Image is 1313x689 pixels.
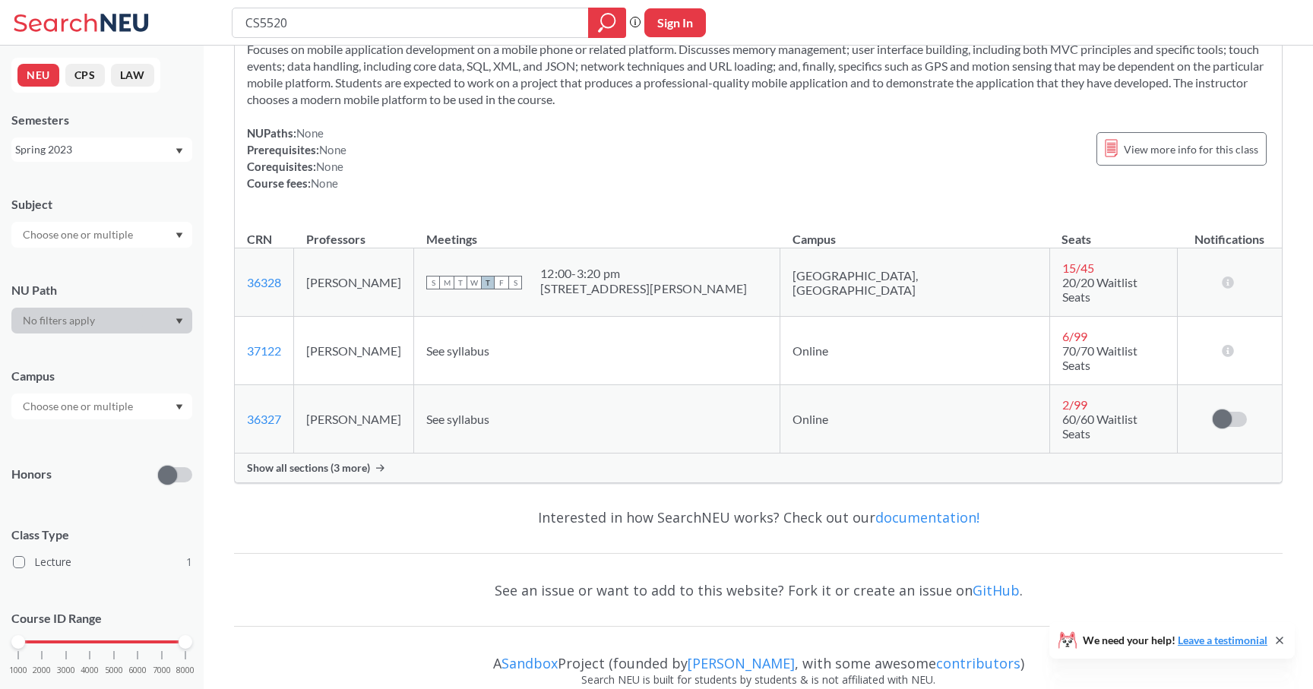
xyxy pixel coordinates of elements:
[15,226,143,244] input: Choose one or multiple
[11,112,192,128] div: Semesters
[234,641,1283,672] div: A Project (founded by , with some awesome )
[111,64,154,87] button: LAW
[780,317,1050,385] td: Online
[1124,140,1258,159] span: View more info for this class
[316,160,343,173] span: None
[1178,634,1267,646] a: Leave a testimonial
[780,385,1050,454] td: Online
[319,143,346,156] span: None
[426,343,489,358] span: See syllabus
[65,64,105,87] button: CPS
[247,125,346,191] div: NUPaths: Prerequisites: Corequisites: Course fees:
[440,276,454,289] span: M
[540,281,747,296] div: [STREET_ADDRESS][PERSON_NAME]
[588,8,626,38] div: magnifying glass
[105,666,123,675] span: 5000
[176,232,183,239] svg: Dropdown arrow
[1062,397,1087,412] span: 2 / 99
[481,276,495,289] span: T
[11,137,192,162] div: Spring 2023Dropdown arrow
[247,275,281,289] a: 36328
[128,666,147,675] span: 6000
[1062,343,1137,372] span: 70/70 Waitlist Seats
[57,666,75,675] span: 3000
[11,526,192,543] span: Class Type
[11,393,192,419] div: Dropdown arrow
[33,666,51,675] span: 2000
[247,461,370,475] span: Show all sections (3 more)
[234,672,1283,688] div: Search NEU is built for students by students & is not affiliated with NEU.
[11,222,192,248] div: Dropdown arrow
[454,276,467,289] span: T
[176,666,195,675] span: 8000
[426,412,489,426] span: See syllabus
[973,581,1020,599] a: GitHub
[176,148,183,154] svg: Dropdown arrow
[780,248,1050,317] td: [GEOGRAPHIC_DATA], [GEOGRAPHIC_DATA]
[780,216,1050,248] th: Campus
[1177,216,1282,248] th: Notifications
[11,610,192,627] p: Course ID Range
[508,276,522,289] span: S
[1062,261,1094,275] span: 15 / 45
[936,654,1020,672] a: contributors
[247,231,272,248] div: CRN
[1049,216,1177,248] th: Seats
[294,317,414,385] td: [PERSON_NAME]
[11,466,52,483] p: Honors
[1062,275,1137,304] span: 20/20 Waitlist Seats
[1083,635,1267,646] span: We need your help!
[644,8,706,37] button: Sign In
[598,12,616,33] svg: magnifying glass
[17,64,59,87] button: NEU
[875,508,979,526] a: documentation!
[9,666,27,675] span: 1000
[15,141,174,158] div: Spring 2023
[13,552,192,572] label: Lecture
[81,666,99,675] span: 4000
[1062,329,1087,343] span: 6 / 99
[247,412,281,426] a: 36327
[11,308,192,333] div: Dropdown arrow
[11,196,192,213] div: Subject
[311,176,338,190] span: None
[15,397,143,416] input: Choose one or multiple
[176,318,183,324] svg: Dropdown arrow
[426,276,440,289] span: S
[235,454,1282,482] div: Show all sections (3 more)
[186,554,192,570] span: 1
[234,568,1283,612] div: See an issue or want to add to this website? Fork it or create an issue on .
[688,654,795,672] a: [PERSON_NAME]
[176,404,183,410] svg: Dropdown arrow
[501,654,558,672] a: Sandbox
[11,368,192,384] div: Campus
[294,385,414,454] td: [PERSON_NAME]
[153,666,171,675] span: 7000
[294,248,414,317] td: [PERSON_NAME]
[1062,412,1137,441] span: 60/60 Waitlist Seats
[540,266,747,281] div: 12:00 - 3:20 pm
[234,495,1283,539] div: Interested in how SearchNEU works? Check out our
[296,126,324,140] span: None
[244,10,577,36] input: Class, professor, course number, "phrase"
[495,276,508,289] span: F
[247,343,281,358] a: 37122
[414,216,780,248] th: Meetings
[467,276,481,289] span: W
[11,282,192,299] div: NU Path
[294,216,414,248] th: Professors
